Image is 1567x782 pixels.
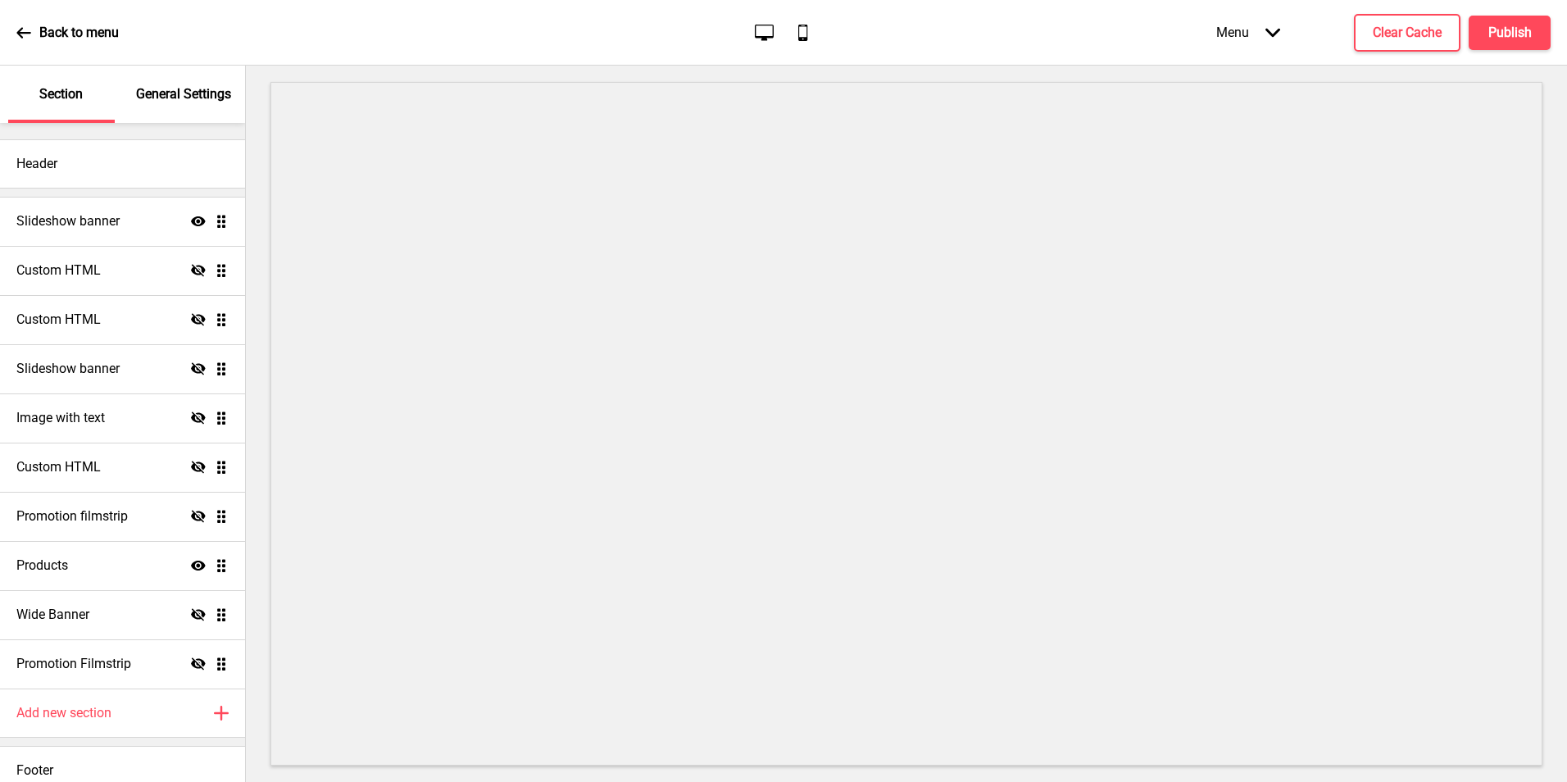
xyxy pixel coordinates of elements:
h4: Clear Cache [1373,24,1442,42]
h4: Footer [16,762,53,780]
h4: Promotion Filmstrip [16,655,131,673]
h4: Image with text [16,409,105,427]
a: Back to menu [16,11,119,55]
h4: Publish [1488,24,1532,42]
h4: Custom HTML [16,311,101,329]
h4: Promotion filmstrip [16,507,128,525]
h4: Header [16,155,57,173]
h4: Slideshow banner [16,212,120,230]
h4: Products [16,557,68,575]
h4: Wide Banner [16,606,89,624]
p: Section [39,85,83,103]
h4: Custom HTML [16,261,101,280]
h4: Add new section [16,704,111,722]
h4: Custom HTML [16,458,101,476]
p: Back to menu [39,24,119,42]
button: Publish [1469,16,1551,50]
h4: Slideshow banner [16,360,120,378]
div: Menu [1200,8,1297,57]
p: General Settings [136,85,231,103]
button: Clear Cache [1354,14,1460,52]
